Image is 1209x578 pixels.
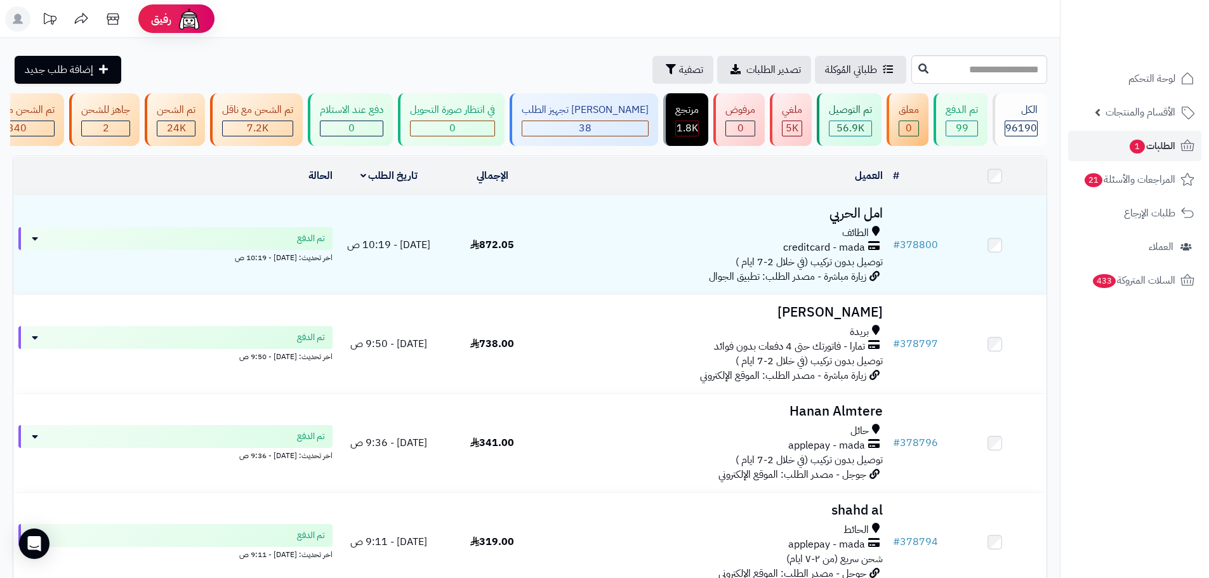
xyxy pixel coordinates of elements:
[1005,121,1037,136] span: 96190
[579,121,591,136] span: 38
[850,325,869,339] span: بريدة
[34,6,65,35] a: تحديثات المنصة
[395,93,507,146] a: في انتظار صورة التحويل 0
[549,404,883,419] h3: Hanan Almtere
[157,103,195,117] div: تم الشحن
[1128,70,1175,88] span: لوحة التحكم
[222,103,293,117] div: تم الشحن مع ناقل
[893,336,938,351] a: #378797
[350,435,427,450] span: [DATE] - 9:36 ص
[81,103,130,117] div: جاهز للشحن
[297,529,325,542] span: تم الدفع
[1092,272,1175,289] span: السلات المتروكة
[700,368,866,383] span: زيارة مباشرة - مصدر الطلب: الموقع الإلكتروني
[142,93,208,146] a: تم الشحن 24K
[151,11,171,27] span: رفيق
[305,93,395,146] a: دفع عند الاستلام 0
[767,93,814,146] a: ملغي 5K
[549,206,883,221] h3: امل الحربي
[25,62,93,77] span: إضافة طلب جديد
[736,452,883,468] span: توصيل بدون تركيب (في خلال 2-7 ايام )
[522,121,648,136] div: 38
[1128,137,1175,155] span: الطلبات
[829,103,872,117] div: تم التوصيل
[157,121,195,136] div: 24022
[103,121,109,136] span: 2
[347,237,430,253] span: [DATE] - 10:19 ص
[786,121,798,136] span: 5K
[477,168,508,183] a: الإجمالي
[711,93,767,146] a: مرفوض 0
[843,523,869,537] span: الحائط
[15,56,121,84] a: إضافة طلب جديد
[788,537,865,552] span: applepay - mada
[893,168,899,183] a: #
[737,121,744,136] span: 0
[786,551,883,567] span: شحن سريع (من ٢-٧ ايام)
[297,232,325,245] span: تم الدفع
[8,121,27,136] span: 340
[899,121,918,136] div: 0
[1106,103,1175,121] span: الأقسام والمنتجات
[893,534,938,549] a: #378794
[836,121,864,136] span: 56.9K
[788,438,865,453] span: applepay - mada
[1068,63,1201,94] a: لوحة التحكم
[946,103,978,117] div: تم الدفع
[1068,265,1201,296] a: السلات المتروكة433
[893,336,900,351] span: #
[718,467,866,482] span: جوجل - مصدر الطلب: الموقع الإلكتروني
[167,121,186,136] span: 24K
[1068,232,1201,262] a: العملاء
[675,103,699,117] div: مرتجع
[411,121,494,136] div: 0
[893,237,900,253] span: #
[470,435,514,450] span: 341.00
[736,254,883,270] span: توصيل بدون تركيب (في خلال 2-7 ايام )
[320,121,383,136] div: 0
[842,226,869,240] span: الطائف
[470,237,514,253] span: 872.05
[350,336,427,351] span: [DATE] - 9:50 ص
[1149,238,1173,256] span: العملاء
[350,534,427,549] span: [DATE] - 9:11 ص
[297,430,325,443] span: تم الدفع
[470,336,514,351] span: 738.00
[956,121,968,136] span: 99
[208,93,305,146] a: تم الشحن مع ناقل 7.2K
[990,93,1050,146] a: الكل96190
[884,93,931,146] a: معلق 0
[899,103,919,117] div: معلق
[677,121,698,136] span: 1.8K
[522,103,649,117] div: [PERSON_NAME] تجهيز الطلب
[906,121,912,136] span: 0
[82,121,129,136] div: 2
[67,93,142,146] a: جاهز للشحن 2
[247,121,268,136] span: 7.2K
[1083,171,1175,188] span: المراجعات والأسئلة
[1005,103,1038,117] div: الكل
[308,168,333,183] a: الحالة
[1093,274,1116,288] span: 433
[652,56,713,84] button: تصفية
[1130,140,1145,154] span: 1
[931,93,990,146] a: تم الدفع 99
[18,448,333,461] div: اخر تحديث: [DATE] - 9:36 ص
[223,121,293,136] div: 7222
[449,121,456,136] span: 0
[549,305,883,320] h3: [PERSON_NAME]
[946,121,977,136] div: 99
[725,103,755,117] div: مرفوض
[746,62,801,77] span: تصدير الطلبات
[18,547,333,560] div: اخر تحديث: [DATE] - 9:11 ص
[360,168,418,183] a: تاريخ الطلب
[714,339,865,354] span: تمارا - فاتورتك حتى 4 دفعات بدون فوائد
[1085,173,1102,187] span: 21
[893,237,938,253] a: #378800
[1068,198,1201,228] a: طلبات الإرجاع
[893,435,938,450] a: #378796
[783,121,802,136] div: 4993
[850,424,869,438] span: حائل
[782,103,802,117] div: ملغي
[470,534,514,549] span: 319.00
